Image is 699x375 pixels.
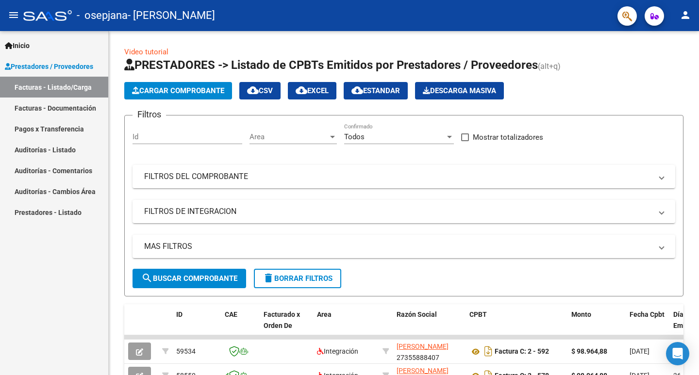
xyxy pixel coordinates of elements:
span: 59534 [176,347,196,355]
span: Monto [571,310,591,318]
button: CSV [239,82,281,99]
mat-icon: menu [8,9,19,21]
mat-expansion-panel-header: MAS FILTROS [133,235,675,258]
mat-panel-title: FILTROS DE INTEGRACION [144,206,652,217]
mat-icon: search [141,272,153,284]
mat-panel-title: FILTROS DEL COMPROBANTE [144,171,652,182]
div: Open Intercom Messenger [666,342,689,365]
mat-icon: person [680,9,691,21]
strong: $ 98.964,88 [571,347,607,355]
button: Descarga Masiva [415,82,504,99]
span: - osepjana [77,5,128,26]
span: [PERSON_NAME] [397,367,449,375]
mat-icon: cloud_download [351,84,363,96]
span: Prestadores / Proveedores [5,61,93,72]
datatable-header-cell: CAE [221,304,260,347]
span: CAE [225,310,237,318]
span: Descarga Masiva [423,86,496,95]
button: Borrar Filtros [254,269,341,288]
span: (alt+q) [538,62,561,71]
span: - [PERSON_NAME] [128,5,215,26]
span: CPBT [469,310,487,318]
mat-expansion-panel-header: FILTROS DEL COMPROBANTE [133,165,675,188]
span: EXCEL [296,86,329,95]
mat-icon: cloud_download [247,84,259,96]
span: Area [250,132,328,141]
span: Area [317,310,332,318]
span: CSV [247,86,273,95]
strong: Factura C: 2 - 592 [495,348,549,356]
span: Buscar Comprobante [141,274,237,283]
button: Estandar [344,82,408,99]
span: Fecha Cpbt [630,310,665,318]
div: 27355888407 [397,341,462,361]
span: Borrar Filtros [263,274,333,283]
span: ID [176,310,183,318]
mat-icon: delete [263,272,274,284]
datatable-header-cell: ID [172,304,221,347]
span: Integración [317,347,358,355]
datatable-header-cell: Razón Social [393,304,466,347]
span: [PERSON_NAME] [397,342,449,350]
datatable-header-cell: Fecha Cpbt [626,304,669,347]
span: Todos [344,132,365,141]
span: PRESTADORES -> Listado de CPBTs Emitidos por Prestadores / Proveedores [124,58,538,72]
mat-panel-title: MAS FILTROS [144,241,652,252]
h3: Filtros [133,108,166,121]
a: Video tutorial [124,48,168,56]
app-download-masive: Descarga masiva de comprobantes (adjuntos) [415,82,504,99]
mat-icon: cloud_download [296,84,307,96]
datatable-header-cell: Facturado x Orden De [260,304,313,347]
button: Buscar Comprobante [133,269,246,288]
span: Estandar [351,86,400,95]
mat-expansion-panel-header: FILTROS DE INTEGRACION [133,200,675,223]
datatable-header-cell: CPBT [466,304,567,347]
span: Facturado x Orden De [264,310,300,329]
i: Descargar documento [482,343,495,359]
datatable-header-cell: Area [313,304,379,347]
button: Cargar Comprobante [124,82,232,99]
span: Mostrar totalizadores [473,131,543,143]
span: Cargar Comprobante [132,86,224,95]
span: Inicio [5,40,30,51]
datatable-header-cell: Monto [567,304,626,347]
button: EXCEL [288,82,336,99]
span: Razón Social [397,310,437,318]
span: [DATE] [630,347,649,355]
